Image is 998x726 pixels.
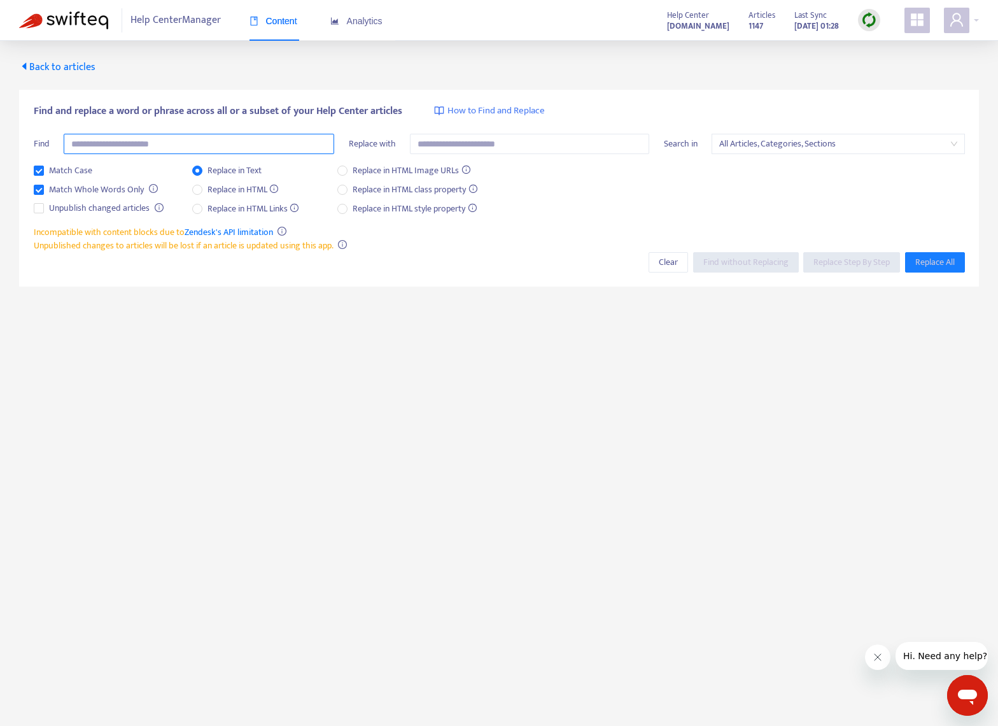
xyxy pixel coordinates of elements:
span: Find and replace a word or phrase across all or a subset of your Help Center articles [34,104,402,119]
span: Unpublish changed articles [44,201,155,215]
span: user [949,12,964,27]
a: [DOMAIN_NAME] [667,18,729,33]
span: caret-left [19,61,29,71]
img: Swifteq [19,11,108,29]
span: Analytics [330,16,383,26]
span: area-chart [330,17,339,25]
button: Find without Replacing [693,252,799,273]
span: Replace in HTML [202,183,284,197]
span: How to Find and Replace [447,104,545,118]
span: Articles [749,8,775,22]
span: Match Case [44,164,97,178]
span: Clear [659,255,678,269]
a: How to Find and Replace [434,104,545,118]
a: Zendesk's API limitation [185,225,273,239]
span: Help Center Manager [130,8,221,32]
img: sync.dc5367851b00ba804db3.png [861,12,877,28]
span: Search in [664,136,698,151]
span: Find [34,136,50,151]
span: info-circle [155,203,164,212]
span: info-circle [338,240,347,249]
span: appstore [910,12,925,27]
strong: [DOMAIN_NAME] [667,19,729,33]
span: All Articles, Categories, Sections [719,134,957,153]
strong: 1147 [749,19,763,33]
span: Last Sync [794,8,827,22]
span: Replace in HTML Links [202,202,304,216]
button: Replace Step By Step [803,252,900,273]
span: Replace in HTML style property [348,202,482,216]
span: Replace in Text [202,164,267,178]
span: book [250,17,258,25]
span: Back to articles [19,59,95,76]
strong: [DATE] 01:28 [794,19,839,33]
button: Clear [649,252,688,273]
img: image-link [434,106,444,116]
iframe: Close message [865,644,890,670]
span: Replace with [349,136,396,151]
span: Replace in HTML Image URLs [348,164,475,178]
span: info-circle [149,184,158,193]
span: Content [250,16,297,26]
iframe: Message from company [896,642,988,670]
span: Help Center [667,8,709,22]
span: Replace in HTML class property [348,183,482,197]
button: Replace All [905,252,965,273]
span: info-circle [278,227,286,236]
span: Match Whole Words Only [44,183,149,197]
iframe: Button to launch messaging window [947,675,988,716]
span: Incompatible with content blocks due to [34,225,273,239]
span: Unpublished changes to articles will be lost if an article is updated using this app. [34,238,334,253]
